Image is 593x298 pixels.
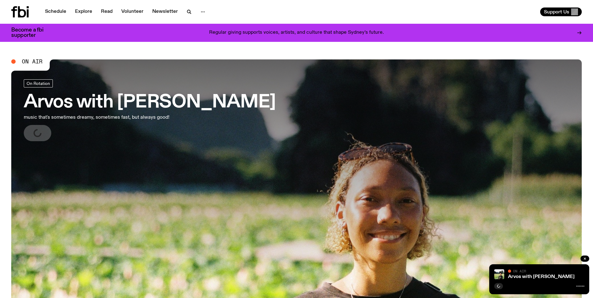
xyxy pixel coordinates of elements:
[24,94,276,111] h3: Arvos with [PERSON_NAME]
[24,114,184,121] p: music that's sometimes dreamy, sometimes fast, but always good!
[544,9,569,15] span: Support Us
[209,30,384,36] p: Regular giving supports voices, artists, and culture that shape Sydney’s future.
[71,7,96,16] a: Explore
[148,7,182,16] a: Newsletter
[494,269,504,279] img: Bri is smiling and wearing a black t-shirt. She is standing in front of a lush, green field. Ther...
[24,79,276,141] a: Arvos with [PERSON_NAME]music that's sometimes dreamy, sometimes fast, but always good!
[513,269,526,273] span: On Air
[11,27,51,38] h3: Become a fbi supporter
[24,79,53,87] a: On Rotation
[508,274,575,279] a: Arvos with [PERSON_NAME]
[41,7,70,16] a: Schedule
[27,81,50,86] span: On Rotation
[97,7,116,16] a: Read
[118,7,147,16] a: Volunteer
[540,7,582,16] button: Support Us
[22,59,43,64] span: On Air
